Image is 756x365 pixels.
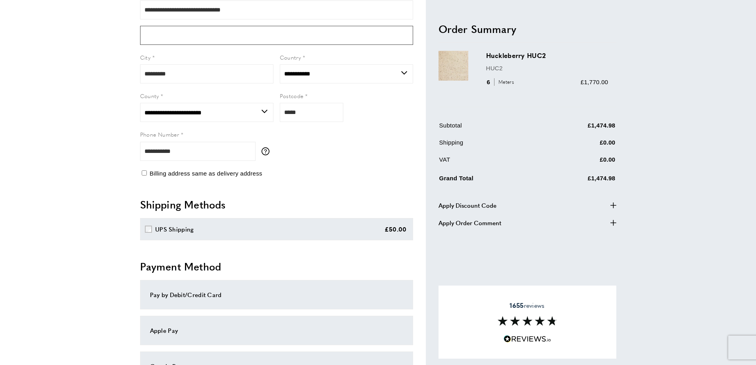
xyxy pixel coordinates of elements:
[439,21,616,36] h2: Order Summary
[537,120,616,136] td: £1,474.98
[486,77,517,87] div: 6
[439,120,537,136] td: Subtotal
[486,51,608,60] h3: Huckleberry HUC2
[537,154,616,170] td: £0.00
[140,197,413,212] h2: Shipping Methods
[140,53,151,61] span: City
[439,154,537,170] td: VAT
[140,130,179,138] span: Phone Number
[142,170,147,176] input: Billing address same as delivery address
[140,92,159,100] span: County
[140,259,413,274] h2: Payment Method
[439,218,501,227] span: Apply Order Comment
[486,63,608,73] p: HUC2
[510,301,544,309] span: reviews
[262,147,273,155] button: More information
[280,92,304,100] span: Postcode
[581,78,608,85] span: £1,770.00
[537,172,616,189] td: £1,474.98
[385,224,407,234] div: £50.00
[537,137,616,153] td: £0.00
[439,51,468,81] img: Huckleberry HUC2
[439,172,537,189] td: Grand Total
[280,53,301,61] span: Country
[150,170,262,177] span: Billing address same as delivery address
[494,78,516,86] span: Meters
[504,335,551,343] img: Reviews.io 5 stars
[498,316,557,326] img: Reviews section
[150,326,403,335] div: Apple Pay
[155,224,194,234] div: UPS Shipping
[439,137,537,153] td: Shipping
[439,200,496,210] span: Apply Discount Code
[150,290,403,299] div: Pay by Debit/Credit Card
[510,301,523,310] strong: 1655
